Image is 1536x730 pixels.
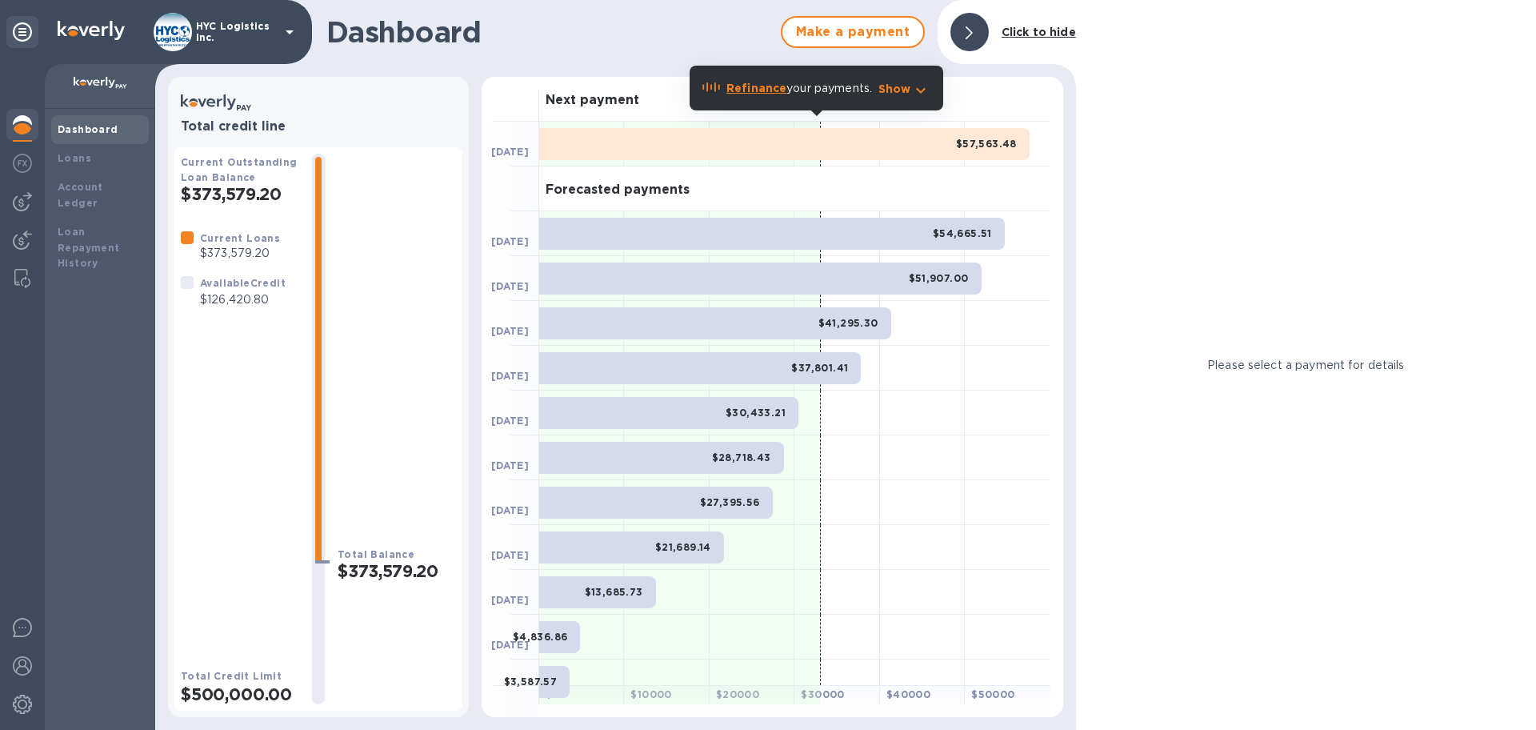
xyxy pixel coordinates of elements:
h1: Dashboard [326,15,773,49]
b: $ 30000 [801,688,844,700]
b: [DATE] [491,415,529,427]
b: Loans [58,152,91,164]
b: Total Credit Limit [181,670,282,682]
b: $41,295.30 [818,317,878,329]
b: $4,836.86 [513,631,568,643]
b: Refinance [726,82,786,94]
button: Show [878,81,930,97]
b: $54,665.51 [933,227,992,239]
b: [DATE] [491,684,529,696]
p: Show [878,81,911,97]
h2: $500,000.00 [181,684,299,704]
p: your payments. [726,80,872,97]
b: [DATE] [491,280,529,292]
b: Dashboard [58,123,118,135]
b: $3,587.57 [504,676,558,688]
b: [DATE] [491,549,529,561]
b: [DATE] [491,370,529,382]
b: [DATE] [491,639,529,651]
button: Make a payment [781,16,925,48]
img: Logo [58,21,125,40]
b: [DATE] [491,594,529,606]
span: Make a payment [795,22,910,42]
h3: Forecasted payments [546,182,690,198]
b: $37,801.41 [791,362,848,374]
p: HYC Logistics Inc. [196,21,276,43]
b: $27,395.56 [700,496,760,508]
b: $21,689.14 [655,541,711,553]
b: Available Credit [200,277,286,289]
img: Foreign exchange [13,154,32,173]
b: Loan Repayment History [58,226,120,270]
h2: $373,579.20 [338,561,456,581]
b: Current Outstanding Loan Balance [181,156,298,183]
b: [DATE] [491,235,529,247]
b: Account Ledger [58,181,103,209]
b: $30,433.21 [726,407,786,419]
b: Current Loans [200,232,280,244]
b: $ 50000 [971,688,1014,700]
b: $28,718.43 [712,451,771,463]
p: $373,579.20 [200,245,280,262]
b: [DATE] [491,504,529,516]
h3: Total credit line [181,119,456,134]
b: $13,685.73 [585,586,643,598]
b: $51,907.00 [909,272,969,284]
p: $126,420.80 [200,291,286,308]
b: [DATE] [491,325,529,337]
h2: $373,579.20 [181,184,299,204]
p: Please select a payment for details [1207,357,1405,374]
b: [DATE] [491,459,529,471]
b: $57,563.48 [956,138,1017,150]
b: Total Balance [338,548,414,560]
b: Click to hide [1002,26,1076,38]
b: $ 40000 [886,688,930,700]
b: [DATE] [491,146,529,158]
h3: Next payment [546,93,639,108]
